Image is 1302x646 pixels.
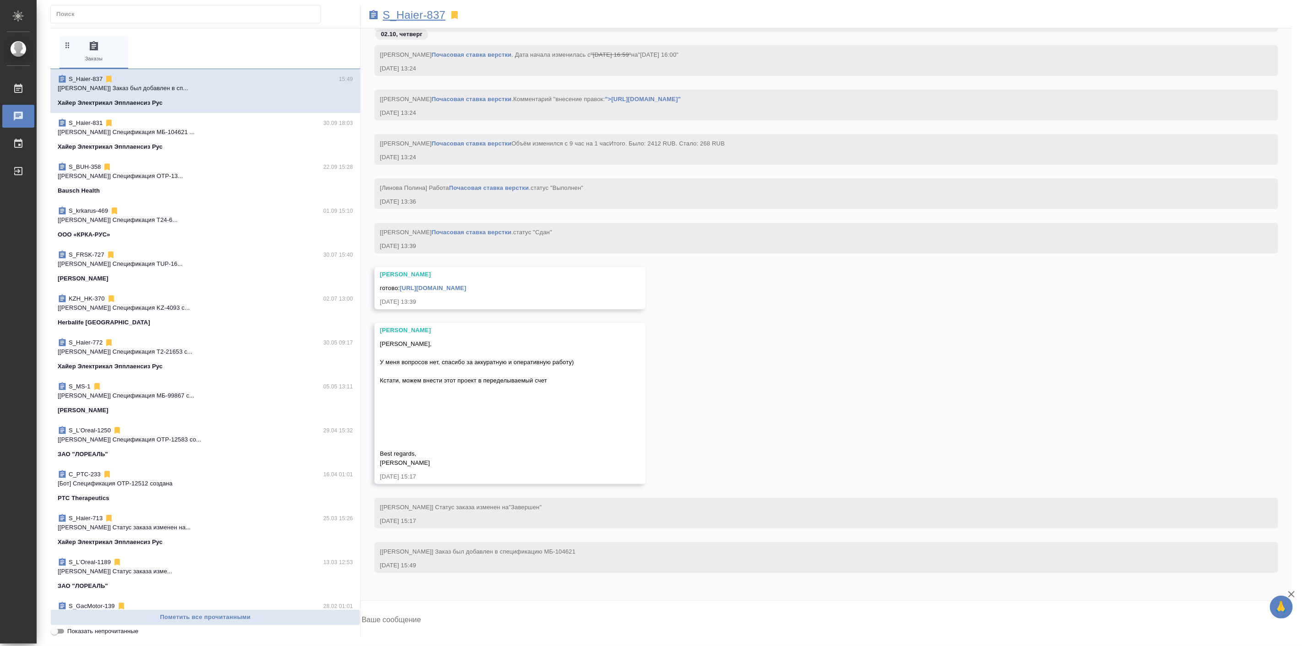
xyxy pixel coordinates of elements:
p: [PERSON_NAME] [58,406,108,415]
input: Поиск [56,8,320,21]
p: Хайер Электрикал Эпплаенсиз Рус [58,362,163,371]
p: [[PERSON_NAME]] Спецификация T24-6... [58,215,353,225]
p: Хайер Электрикал Эпплаенсиз Рус [58,142,163,151]
p: [[PERSON_NAME]] Спецификация МБ-104621 ... [58,128,353,137]
a: Почасовая ставка верстки [432,140,512,147]
p: ЗАО "ЛОРЕАЛЬ" [58,450,108,459]
svg: Отписаться [104,338,114,347]
p: S_Haier-837 [69,75,103,84]
span: [Линова Полина] Работа . [380,184,583,191]
p: S_Haier-713 [69,514,103,523]
div: [DATE] 15:17 [380,517,1246,526]
div: S_krkarus-46901.09 15:10[[PERSON_NAME]] Спецификация T24-6...ООО «КРКА-РУС» [50,201,360,245]
span: [[PERSON_NAME] Объём изменился с 9 час на 1 час [380,140,725,147]
div: [DATE] 13:24 [380,108,1246,118]
div: [PERSON_NAME] [380,270,613,279]
a: [URL][DOMAIN_NAME] [400,285,466,291]
div: C_PTC-23316.04 01:01[Бот] Спецификация OTP-12512 созданаPTC Therapeutics [50,464,360,508]
a: Почасовая ставка верстки [432,96,512,102]
div: [DATE] 15:17 [380,472,613,481]
svg: Зажми и перетащи, чтобы поменять порядок вкладок [63,41,72,49]
a: Почасовая ставка верстки [432,51,512,58]
span: Итого. Было: 2412 RUB. Стало: 268 RUB [609,140,725,147]
p: 01.09 15:10 [323,206,353,215]
span: "Завершен" [509,504,542,511]
p: [[PERSON_NAME]] Спецификация Т2-21653 с... [58,347,353,356]
div: S_MS-105.05 13:11[[PERSON_NAME]] Спецификация МБ-99867 с...[PERSON_NAME] [50,377,360,420]
p: [[PERSON_NAME]] Спецификация OTP-13... [58,172,353,181]
span: [[PERSON_NAME]] Заказ был добавлен в спецификацию МБ-104621 [380,548,575,555]
svg: Отписаться [103,162,112,172]
p: ЗАО "ЛОРЕАЛЬ" [58,581,108,591]
span: Показать непрочитанные [67,627,138,636]
span: [[PERSON_NAME] . [380,96,681,102]
p: 30.09 18:03 [323,118,353,128]
svg: Отписаться [113,426,122,435]
div: [DATE] 15:49 [380,561,1246,570]
p: 30.05 09:17 [323,338,353,347]
a: S_Haier-837 [383,11,445,20]
p: S_krkarus-469 [69,206,108,215]
button: Пометить все прочитанными [50,609,360,625]
p: 30.07 15:40 [323,250,353,259]
span: Комментарий "внесение правок: [513,96,681,102]
svg: Отписаться [104,514,114,523]
svg: Отписаться [106,250,115,259]
p: PTC Therapeutics [58,494,109,503]
span: [[PERSON_NAME] . Дата начала изменилась с на [380,51,678,58]
p: [[PERSON_NAME]] Спецификация TUP-16... [58,259,353,269]
svg: Отписаться [103,470,112,479]
span: 🙏 [1274,598,1289,617]
svg: Отписаться [104,75,114,84]
p: [[PERSON_NAME]] Заказ был добавлен в сп... [58,84,353,93]
p: 28.02 01:01 [323,602,353,611]
div: [DATE] 13:36 [380,197,1246,206]
p: S_MS-1 [69,382,91,391]
p: [[PERSON_NAME]] Спецификация KZ-4093 с... [58,303,353,312]
a: Почасовая ставка верстки [449,184,529,191]
p: KZH_HK-370 [69,294,105,303]
p: [[PERSON_NAME]] Статус заказа изме... [58,567,353,576]
svg: Отписаться [110,206,119,215]
div: S_FRSK-72730.07 15:40[[PERSON_NAME]] Спецификация TUP-16...[PERSON_NAME] [50,245,360,289]
svg: Отписаться [117,602,126,611]
p: 13.03 12:53 [323,558,353,567]
p: [[PERSON_NAME]] Спецификация МБ-99867 с... [58,391,353,400]
p: S_BUH-358 [69,162,101,172]
div: S_Haier-77230.05 09:17[[PERSON_NAME]] Спецификация Т2-21653 с...Хайер Электрикал Эпплаенсиз Рус [50,333,360,377]
p: S_L’Oreal-1189 [69,558,111,567]
p: S_Haier-831 [69,118,103,128]
span: готово: [380,285,467,291]
span: [[PERSON_NAME]] Статус заказа изменен на [380,504,542,511]
a: ">[URL][DOMAIN_NAME]" [605,96,681,102]
span: [PERSON_NAME], У меня вопросов нет, спасибо за аккуратную и оперативную работу) Кстати, можем вне... [380,340,574,466]
a: Почасовая ставка верстки [432,229,512,236]
p: S_FRSK-727 [69,250,104,259]
span: "[DATE] 16:00" [638,51,679,58]
p: 22.09 15:28 [323,162,353,172]
div: [DATE] 13:24 [380,153,1246,162]
div: [DATE] 13:39 [380,297,613,307]
p: Herbalife [GEOGRAPHIC_DATA] [58,318,150,327]
p: C_PTC-233 [69,470,101,479]
button: 🙏 [1270,596,1293,619]
p: 15:49 [339,75,353,84]
p: 29.04 15:32 [323,426,353,435]
span: Заказы [63,41,125,63]
p: ООО «КРКА-РУС» [58,230,110,239]
div: [DATE] 13:24 [380,64,1246,73]
svg: Отписаться [92,382,102,391]
div: S_GacMotor-13928.02 01:01[Бот] Спецификация AU-15707 созданаООО "ГАК МОТОР РУС" [50,596,360,640]
p: S_Haier-772 [69,338,103,347]
p: S_L’Oreal-1250 [69,426,111,435]
div: S_Haier-83715:49[[PERSON_NAME]] Заказ был добавлен в сп...Хайер Электрикал Эпплаенсиз Рус [50,69,360,113]
p: Bausch Health [58,186,100,195]
p: Хайер Электрикал Эпплаенсиз Рус [58,98,163,108]
div: [DATE] 13:39 [380,242,1246,251]
p: [PERSON_NAME] [58,274,108,283]
p: 16.04 01:01 [323,470,353,479]
div: S_Haier-83130.09 18:03[[PERSON_NAME]] Спецификация МБ-104621 ...Хайер Электрикал Эпплаенсиз Рус [50,113,360,157]
div: S_L’Oreal-125029.04 15:32[[PERSON_NAME]] Спецификация OTP-12583 со...ЗАО "ЛОРЕАЛЬ" [50,420,360,464]
p: S_GacMotor-139 [69,602,115,611]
